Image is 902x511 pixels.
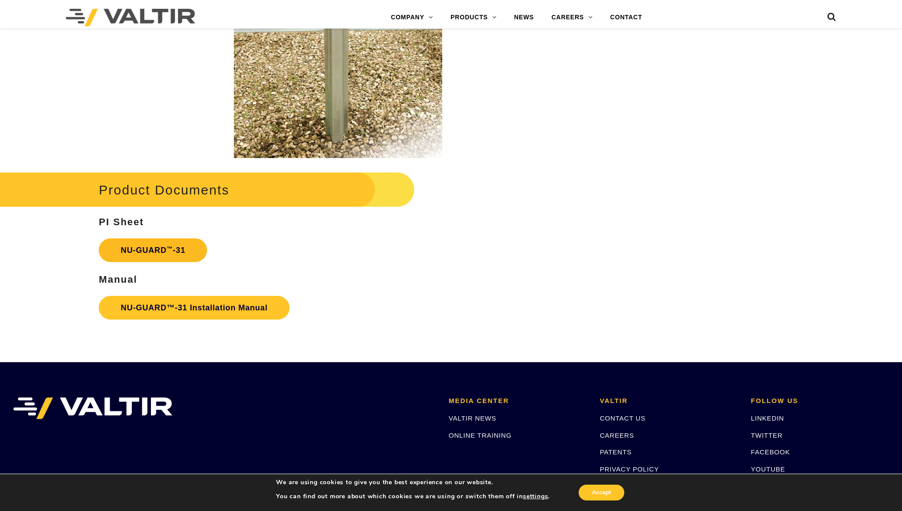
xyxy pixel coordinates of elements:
[99,216,144,227] strong: PI Sheet
[751,432,783,439] a: TWITTER
[600,432,634,439] a: CAREERS
[543,9,601,26] a: CAREERS
[99,274,137,285] strong: Manual
[751,448,790,456] a: FACEBOOK
[121,246,185,255] strong: NU-GUARD -31
[99,296,290,320] a: NU-GUARD™-31 Installation Manual
[579,485,624,500] button: Accept
[600,397,737,405] h2: VALTIR
[99,238,207,262] a: NU-GUARD™-31
[276,493,550,500] p: You can find out more about which cookies we are using or switch them off in .
[601,9,651,26] a: CONTACT
[600,414,645,422] a: CONTACT US
[449,397,587,405] h2: MEDIA CENTER
[600,448,632,456] a: PATENTS
[523,493,548,500] button: settings
[751,414,784,422] a: LINKEDIN
[505,9,543,26] a: NEWS
[382,9,442,26] a: COMPANY
[449,432,512,439] a: ONLINE TRAINING
[66,9,195,26] img: Valtir
[276,479,550,486] p: We are using cookies to give you the best experience on our website.
[167,245,173,252] sup: ™
[751,465,785,473] a: YOUTUBE
[449,414,496,422] a: VALTIR NEWS
[442,9,505,26] a: PRODUCTS
[751,397,889,405] h2: FOLLOW US
[13,397,172,419] img: VALTIR
[600,465,659,473] a: PRIVACY POLICY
